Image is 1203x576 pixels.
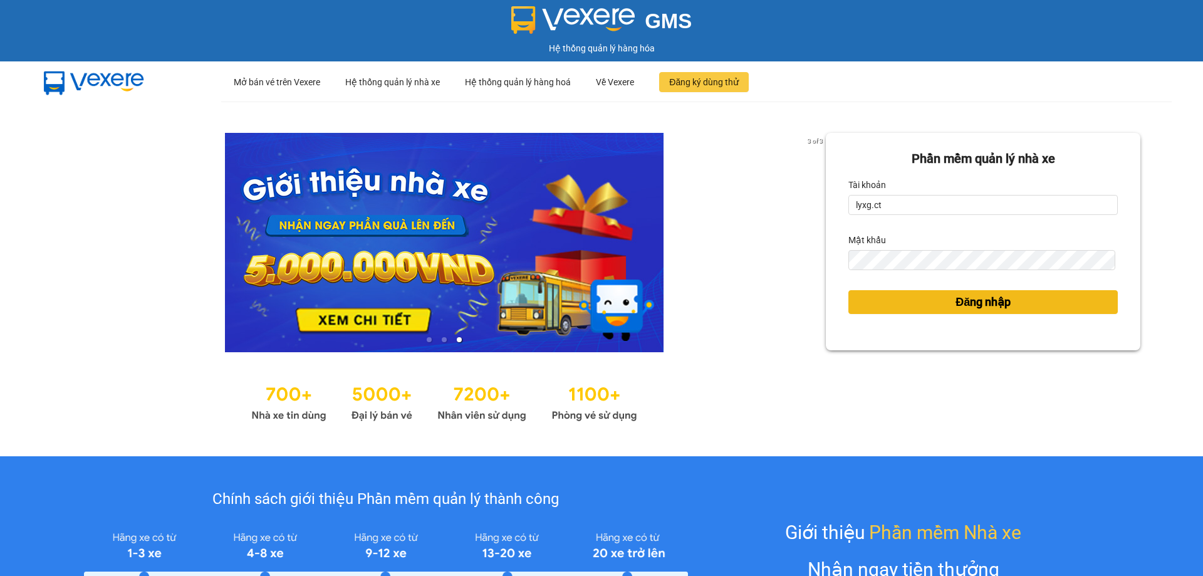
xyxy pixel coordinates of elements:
[345,62,440,102] div: Hệ thống quản lý nhà xe
[669,75,739,89] span: Đăng ký dùng thử
[848,175,886,195] label: Tài khoản
[31,61,157,103] img: mbUUG5Q.png
[251,377,637,425] img: Statistics.png
[848,230,886,250] label: Mật khẩu
[848,250,1115,270] input: Mật khẩu
[84,488,687,511] div: Chính sách giới thiệu Phần mềm quản lý thành công
[785,518,1021,547] div: Giới thiệu
[956,293,1011,311] span: Đăng nhập
[659,72,749,92] button: Đăng ký dùng thử
[848,149,1118,169] div: Phần mềm quản lý nhà xe
[234,62,320,102] div: Mở bán vé trên Vexere
[511,19,692,29] a: GMS
[808,133,826,352] button: next slide / item
[869,518,1021,547] span: Phần mềm Nhà xe
[804,133,826,149] p: 3 of 3
[511,6,635,34] img: logo 2
[848,290,1118,314] button: Đăng nhập
[427,337,432,342] li: slide item 1
[3,41,1200,55] div: Hệ thống quản lý hàng hóa
[645,9,692,33] span: GMS
[596,62,634,102] div: Về Vexere
[848,195,1118,215] input: Tài khoản
[63,133,80,352] button: previous slide / item
[465,62,571,102] div: Hệ thống quản lý hàng hoá
[442,337,447,342] li: slide item 2
[457,337,462,342] li: slide item 3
